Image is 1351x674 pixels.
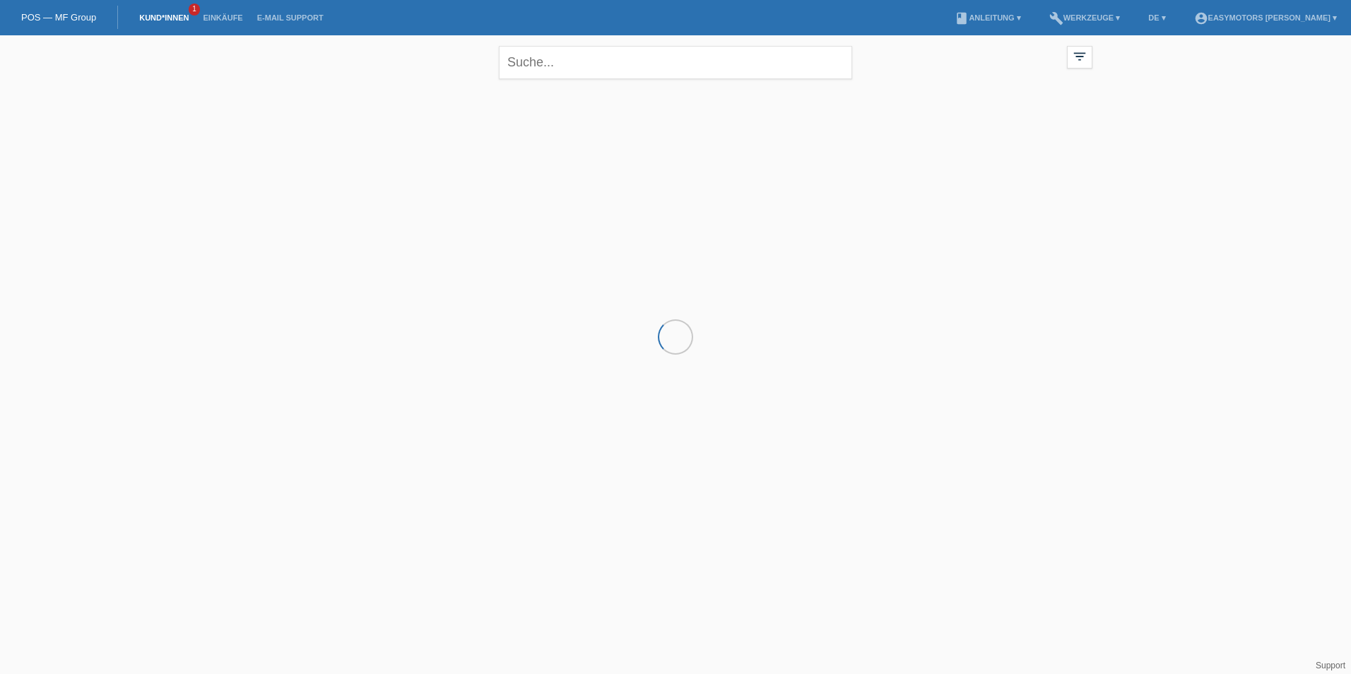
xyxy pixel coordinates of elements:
i: account_circle [1194,11,1208,25]
a: POS — MF Group [21,12,96,23]
a: E-Mail Support [250,13,331,22]
input: Suche... [499,46,852,79]
i: filter_list [1072,49,1087,64]
a: Einkäufe [196,13,249,22]
a: account_circleEasymotors [PERSON_NAME] ▾ [1187,13,1344,22]
a: Kund*innen [132,13,196,22]
a: bookAnleitung ▾ [948,13,1027,22]
a: DE ▾ [1141,13,1172,22]
i: build [1049,11,1063,25]
i: book [955,11,969,25]
span: 1 [189,4,200,16]
a: Support [1316,661,1345,670]
a: buildWerkzeuge ▾ [1042,13,1128,22]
